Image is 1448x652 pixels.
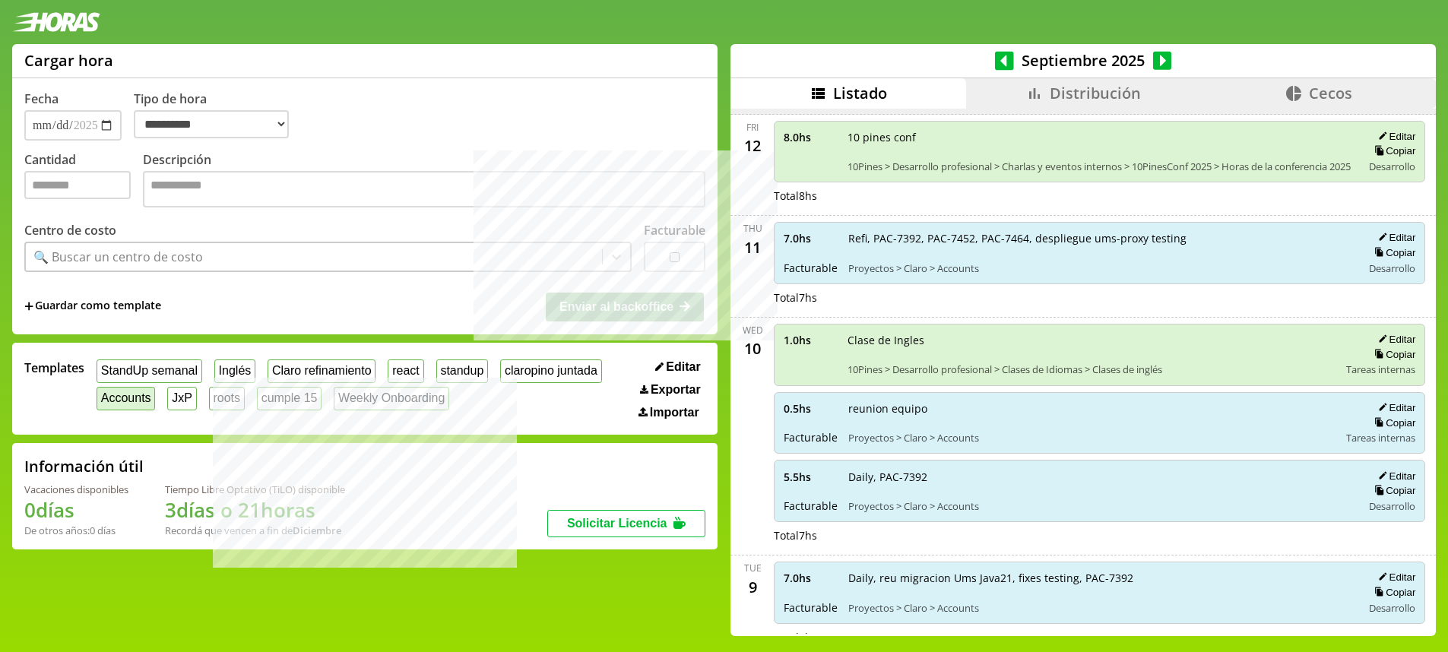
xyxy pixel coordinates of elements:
button: roots [209,387,245,410]
button: Editar [1374,231,1415,244]
span: Clase de Ingles [848,333,1336,347]
span: Cecos [1309,83,1352,103]
div: Recordá que vencen a fin de [165,524,345,537]
div: Total 7 hs [774,630,1425,644]
button: standup [436,359,489,383]
textarea: Descripción [143,171,705,207]
button: react [388,359,423,383]
span: Solicitar Licencia [567,517,667,530]
button: Editar [1374,470,1415,483]
span: 7.0 hs [784,231,838,245]
div: 10 [740,337,765,361]
div: Fri [746,121,759,134]
span: Daily, reu migracion Ums Java21, fixes testing, PAC-7392 [848,571,1351,585]
span: Distribución [1050,83,1141,103]
span: 0.5 hs [784,401,838,416]
button: Solicitar Licencia [547,510,705,537]
span: Templates [24,359,84,376]
div: 11 [740,235,765,259]
span: Facturable [784,261,838,275]
span: Tareas internas [1346,362,1415,376]
button: Accounts [97,387,155,410]
button: Editar [1374,401,1415,414]
span: 8.0 hs [784,130,837,144]
h1: 3 días o 21 horas [165,496,345,524]
button: Copiar [1370,348,1415,361]
div: scrollable content [730,109,1436,634]
span: Proyectos > Claro > Accounts [848,261,1351,275]
button: Copiar [1370,144,1415,157]
span: Listado [833,83,887,103]
span: Desarrollo [1369,499,1415,513]
span: 10Pines > Desarrollo profesional > Clases de Idiomas > Clases de inglés [848,362,1336,376]
label: Facturable [644,222,705,239]
span: Facturable [784,430,838,445]
h1: 0 días [24,496,128,524]
span: Desarrollo [1369,601,1415,615]
button: Editar [651,359,705,375]
span: 10Pines > Desarrollo profesional > Charlas y eventos internos > 10PinesConf 2025 > Horas de la co... [848,160,1351,173]
span: Septiembre 2025 [1014,50,1153,71]
select: Tipo de hora [134,110,289,138]
h1: Cargar hora [24,50,113,71]
div: De otros años: 0 días [24,524,128,537]
div: Total 7 hs [774,528,1425,543]
span: + [24,298,33,315]
button: Editar [1374,333,1415,346]
button: Copiar [1370,484,1415,497]
div: 🔍 Buscar un centro de costo [33,248,203,265]
span: Editar [666,360,700,374]
span: 10 pines conf [848,130,1351,144]
span: 1.0 hs [784,333,837,347]
img: logotipo [12,12,100,32]
div: Wed [743,324,763,337]
span: 7.0 hs [784,571,838,585]
div: Total 8 hs [774,188,1425,203]
label: Tipo de hora [134,90,301,141]
span: Proyectos > Claro > Accounts [848,601,1351,615]
span: Facturable [784,498,838,513]
label: Centro de costo [24,222,116,239]
button: claropino juntada [500,359,601,383]
div: Total 7 hs [774,290,1425,305]
button: JxP [167,387,196,410]
button: cumple 15 [257,387,322,410]
div: Tue [744,562,762,574]
span: Desarrollo [1369,160,1415,173]
label: Cantidad [24,151,143,211]
div: 9 [740,574,765,599]
span: Importar [650,406,699,419]
input: Cantidad [24,171,131,199]
div: Vacaciones disponibles [24,483,128,496]
button: Copiar [1370,586,1415,599]
span: Proyectos > Claro > Accounts [848,431,1336,445]
button: Copiar [1370,416,1415,429]
label: Descripción [143,151,705,211]
div: Tiempo Libre Optativo (TiLO) disponible [165,483,345,496]
span: reunion equipo [848,401,1336,416]
span: Daily, PAC-7392 [848,470,1351,484]
span: Proyectos > Claro > Accounts [848,499,1351,513]
span: Tareas internas [1346,431,1415,445]
span: +Guardar como template [24,298,161,315]
span: Facturable [784,600,838,615]
button: Editar [1374,571,1415,584]
span: Refi, PAC-7392, PAC-7452, PAC-7464, despliegue ums-proxy testing [848,231,1351,245]
div: Thu [743,222,762,235]
button: Copiar [1370,246,1415,259]
div: 12 [740,134,765,158]
b: Diciembre [293,524,341,537]
span: 5.5 hs [784,470,838,484]
button: Inglés [214,359,255,383]
label: Fecha [24,90,59,107]
button: Claro refinamiento [268,359,375,383]
button: Editar [1374,130,1415,143]
button: Weekly Onboarding [334,387,449,410]
button: Exportar [635,382,705,397]
button: StandUp semanal [97,359,202,383]
span: Desarrollo [1369,261,1415,275]
h2: Información útil [24,456,144,476]
span: Exportar [651,383,701,397]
